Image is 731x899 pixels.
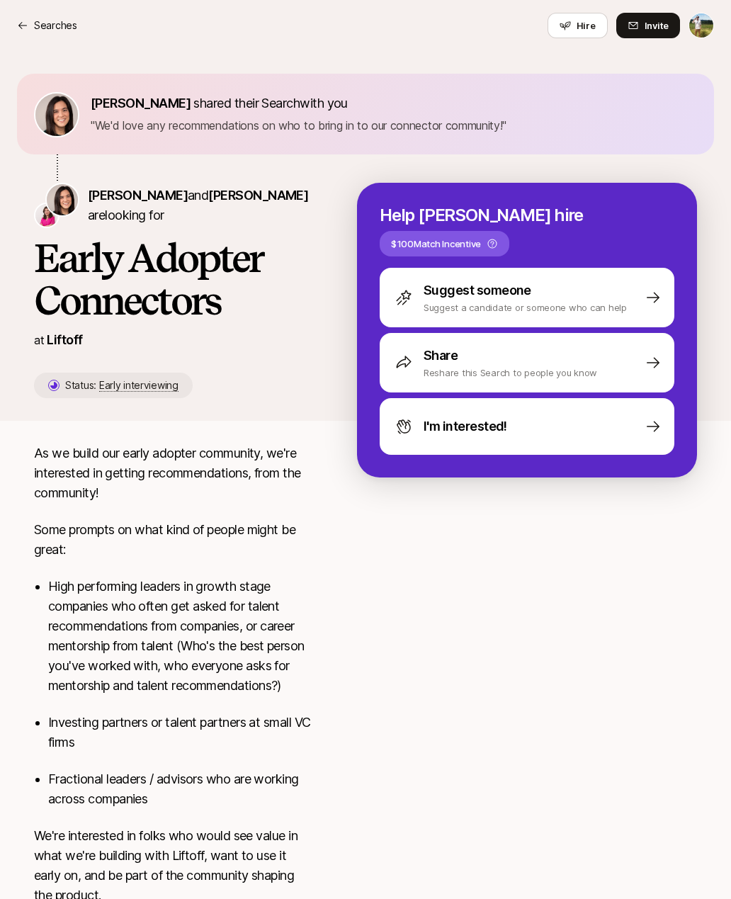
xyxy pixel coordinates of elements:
[35,94,78,136] img: 71d7b91d_d7cb_43b4_a7ea_a9b2f2cc6e03.jpg
[48,577,312,696] p: High performing leaders in growth stage companies who often get asked for talent recommendations ...
[34,17,77,34] p: Searches
[391,237,481,251] p: $100 Match Incentive
[34,443,312,503] p: As we build our early adopter community, we're interested in getting recommendations, from the co...
[424,300,627,315] p: Suggest a candidate or someone who can help
[99,379,178,392] span: Early interviewing
[48,713,312,752] p: Investing partners or talent partners at small VC firms
[548,13,608,38] button: Hire
[47,184,78,215] img: Eleanor Morgan
[424,346,458,366] p: Share
[88,188,188,203] span: [PERSON_NAME]
[424,366,597,380] p: Reshare this Search to people you know
[34,520,312,560] p: Some prompts on what kind of people might be great:
[47,330,82,350] p: Liftoff
[208,188,308,203] span: [PERSON_NAME]
[88,186,312,225] p: are looking for
[65,377,178,394] p: Status:
[616,13,680,38] button: Invite
[424,417,507,436] p: I'm interested!
[91,96,191,111] span: [PERSON_NAME]
[577,18,596,33] span: Hire
[34,331,44,349] p: at
[48,769,312,809] p: Fractional leaders / advisors who are working across companies
[35,204,58,227] img: Emma Frane
[645,18,669,33] span: Invite
[424,281,531,300] p: Suggest someone
[689,13,713,38] img: Tyler Kieft
[380,205,582,225] p: Help [PERSON_NAME] hire
[91,94,353,113] p: shared their Search
[34,237,312,322] h1: Early Adopter Connectors
[91,116,506,135] p: " We'd love any recommendations on who to bring in to our connector community! "
[188,188,308,203] span: and
[300,96,348,111] span: with you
